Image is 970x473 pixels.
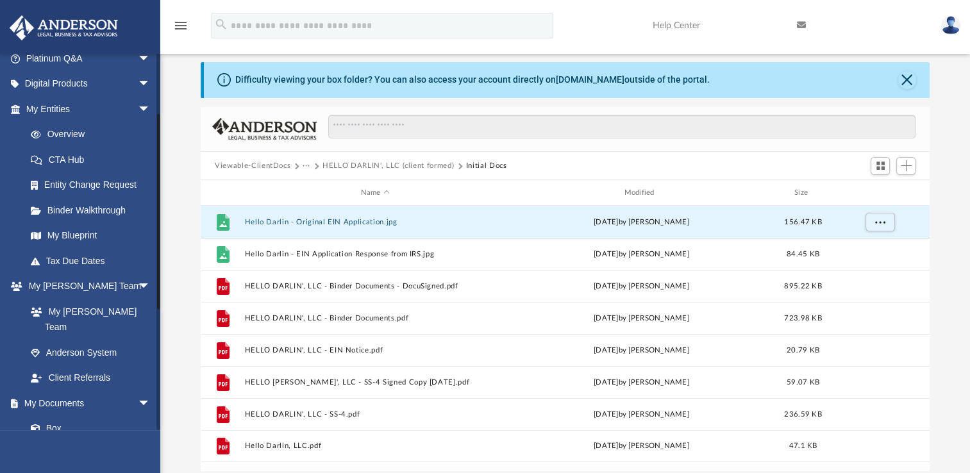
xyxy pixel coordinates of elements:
[215,160,290,172] button: Viewable-ClientDocs
[9,71,170,97] a: Digital Productsarrow_drop_down
[511,377,772,388] div: [DATE] by [PERSON_NAME]
[556,74,624,85] a: [DOMAIN_NAME]
[834,187,924,199] div: id
[245,282,506,290] button: HELLO DARLIN', LLC - Binder Documents - DocuSigned.pdf
[511,440,772,452] div: [DATE] by [PERSON_NAME]
[9,390,163,416] a: My Documentsarrow_drop_down
[18,172,170,198] a: Entity Change Request
[511,281,772,292] div: [DATE] by [PERSON_NAME]
[511,313,772,324] div: [DATE] by [PERSON_NAME]
[18,223,163,249] a: My Blueprint
[18,248,170,274] a: Tax Due Dates
[244,187,505,199] div: Name
[245,410,506,419] button: HELLO DARLIN', LLC - SS-4.pdf
[235,73,710,87] div: Difficulty viewing your box folder? You can also access your account directly on outside of the p...
[896,157,916,175] button: Add
[245,250,506,258] button: Hello Darlin - EIN Application Response from IRS.jpg
[245,218,506,226] button: Hello Darlin - Original EIN Application.jpg
[784,283,821,290] span: 895.22 KB
[245,346,506,354] button: HELLO DARLIN', LLC - EIN Notice.pdf
[787,379,819,386] span: 59.07 KB
[941,16,960,35] img: User Pic
[138,46,163,72] span: arrow_drop_down
[18,416,157,442] a: Box
[9,46,170,71] a: Platinum Q&Aarrow_drop_down
[138,274,163,300] span: arrow_drop_down
[511,345,772,356] div: [DATE] by [PERSON_NAME]
[138,96,163,122] span: arrow_drop_down
[871,157,890,175] button: Switch to Grid View
[138,390,163,417] span: arrow_drop_down
[18,197,170,223] a: Binder Walkthrough
[787,347,819,354] span: 20.79 KB
[214,17,228,31] i: search
[18,340,163,365] a: Anderson System
[173,18,188,33] i: menu
[18,122,170,147] a: Overview
[245,314,506,322] button: HELLO DARLIN', LLC - Binder Documents.pdf
[201,206,930,471] div: grid
[245,378,506,386] button: HELLO [PERSON_NAME]', LLC - SS-4 Signed Copy [DATE].pdf
[328,115,916,139] input: Search files and folders
[778,187,829,199] div: Size
[898,71,916,89] button: Close
[784,411,821,418] span: 236.59 KB
[303,160,311,172] button: ···
[784,219,821,226] span: 156.47 KB
[18,365,163,391] a: Client Referrals
[6,15,122,40] img: Anderson Advisors Platinum Portal
[322,160,454,172] button: HELLO DARLIN', LLC (client formed)
[18,299,157,340] a: My [PERSON_NAME] Team
[9,274,163,299] a: My [PERSON_NAME] Teamarrow_drop_down
[787,251,819,258] span: 84.45 KB
[9,96,170,122] a: My Entitiesarrow_drop_down
[138,71,163,97] span: arrow_drop_down
[784,315,821,322] span: 723.98 KB
[789,442,817,449] span: 47.1 KB
[466,160,507,172] button: Initial Docs
[511,249,772,260] div: [DATE] by [PERSON_NAME]
[206,187,238,199] div: id
[511,409,772,420] div: [DATE] by [PERSON_NAME]
[511,217,772,228] div: [DATE] by [PERSON_NAME]
[511,187,772,199] div: Modified
[865,213,895,232] button: More options
[18,147,170,172] a: CTA Hub
[245,442,506,450] button: Hello Darlin, LLC.pdf
[173,24,188,33] a: menu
